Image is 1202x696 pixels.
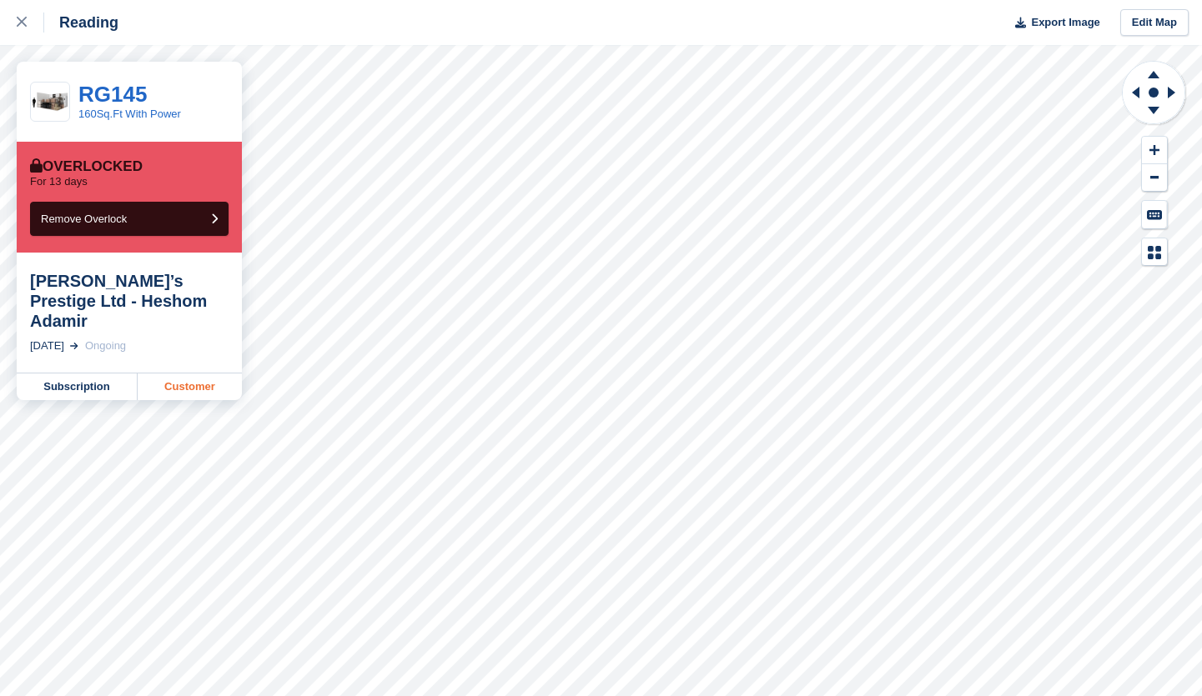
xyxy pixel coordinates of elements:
[44,13,118,33] div: Reading
[1031,14,1099,31] span: Export Image
[17,373,138,400] a: Subscription
[78,82,147,107] a: RG145
[85,338,126,354] div: Ongoing
[70,343,78,349] img: arrow-right-light-icn-cde0832a797a2874e46488d9cf13f60e5c3a73dbe684e267c42b8395dfbc2abf.svg
[1120,9,1189,37] a: Edit Map
[30,271,229,331] div: [PERSON_NAME]’s Prestige Ltd - Heshom Adamir
[30,158,143,175] div: Overlocked
[1142,201,1167,228] button: Keyboard Shortcuts
[41,213,127,225] span: Remove Overlock
[138,373,242,400] a: Customer
[1142,238,1167,266] button: Map Legend
[30,338,64,354] div: [DATE]
[1005,9,1100,37] button: Export Image
[31,88,69,117] img: 150-sqft-unit.jpg
[30,202,229,236] button: Remove Overlock
[78,108,181,120] a: 160Sq.Ft With Power
[1142,137,1167,164] button: Zoom In
[1142,164,1167,192] button: Zoom Out
[30,175,88,188] p: For 13 days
